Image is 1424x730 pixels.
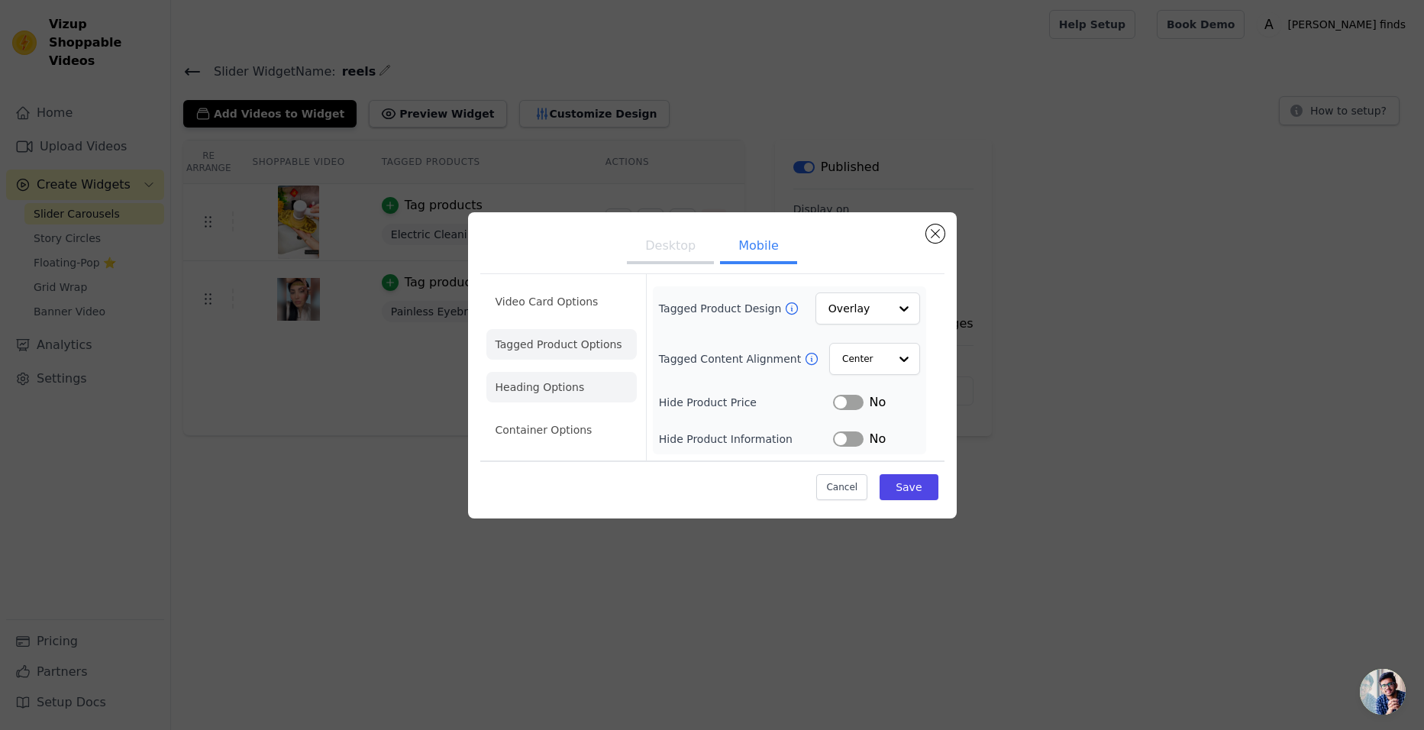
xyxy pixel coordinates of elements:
[870,393,886,412] span: No
[659,301,784,316] label: Tagged Product Design
[880,474,938,500] button: Save
[926,224,944,243] button: Close modal
[486,372,637,402] li: Heading Options
[720,231,796,264] button: Mobile
[659,395,833,410] label: Hide Product Price
[627,231,714,264] button: Desktop
[486,415,637,445] li: Container Options
[486,329,637,360] li: Tagged Product Options
[870,430,886,448] span: No
[1360,669,1406,715] div: Open chat
[659,351,804,367] label: Tagged Content Alignment
[486,286,637,317] li: Video Card Options
[816,474,867,500] button: Cancel
[659,431,833,447] label: Hide Product Information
